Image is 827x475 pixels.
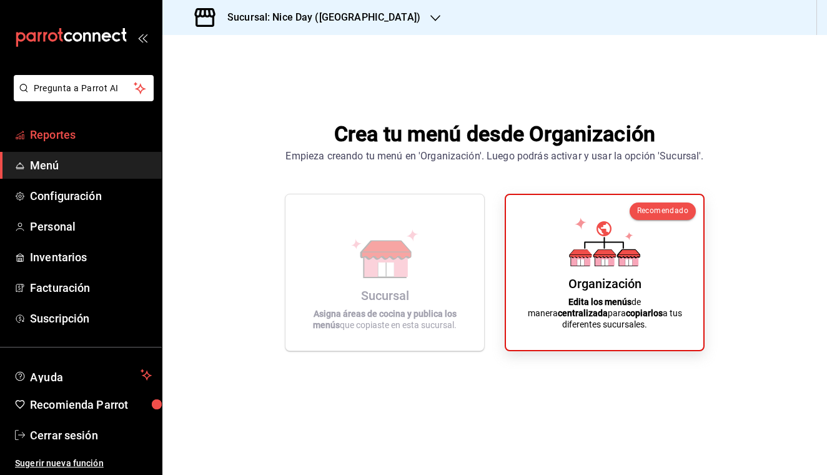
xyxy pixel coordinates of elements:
div: Sucursal [361,288,409,303]
strong: centralizada [558,308,608,318]
button: open_drawer_menu [137,32,147,42]
span: Sugerir nueva función [15,457,152,470]
strong: Edita los menús [568,297,631,307]
p: que copiaste en esta sucursal. [300,308,469,331]
span: Inventarios [30,249,152,266]
span: Configuración [30,187,152,204]
span: Recomendado [637,206,688,215]
span: Ayuda [30,367,136,382]
div: Organización [568,276,641,291]
h1: Crea tu menú desde Organización [285,119,703,149]
span: Menú [30,157,152,174]
p: de manera para a tus diferentes sucursales. [521,296,688,330]
span: Cerrar sesión [30,427,152,444]
strong: Asigna áreas de cocina y publica los menús [313,309,457,330]
span: Pregunta a Parrot AI [34,82,134,95]
div: Empieza creando tu menú en 'Organización'. Luego podrás activar y usar la opción 'Sucursal'. [285,149,703,164]
span: Reportes [30,126,152,143]
strong: copiarlos [626,308,663,318]
span: Recomienda Parrot [30,396,152,413]
h3: Sucursal: Nice Day ([GEOGRAPHIC_DATA]) [217,10,420,25]
span: Suscripción [30,310,152,327]
a: Pregunta a Parrot AI [9,91,154,104]
span: Facturación [30,279,152,296]
span: Personal [30,218,152,235]
button: Pregunta a Parrot AI [14,75,154,101]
